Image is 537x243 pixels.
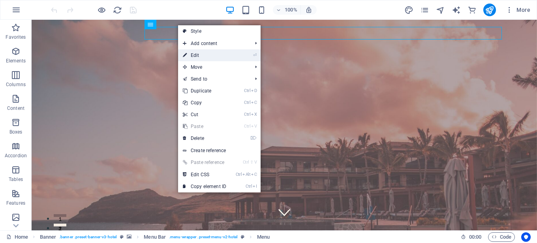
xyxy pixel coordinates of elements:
[488,232,515,242] button: Code
[178,169,231,181] a: CtrlAltCEdit CSS
[22,204,35,207] button: 2
[244,100,250,105] i: Ctrl
[257,232,270,242] span: Click to select. Double-click to edit
[127,235,131,239] i: This element contains a background
[452,6,461,15] i: AI Writer
[178,85,231,97] a: CtrlDDuplicate
[246,184,252,189] i: Ctrl
[254,160,257,165] i: V
[242,172,250,177] i: Alt
[22,194,35,197] button: 1
[485,6,494,15] i: Publish
[59,232,117,242] span: . banner .preset-banner-v3-hotel
[6,200,25,206] p: Features
[251,112,257,117] i: X
[492,232,511,242] span: Code
[6,232,28,242] a: Click to cancel selection. Double-click to open Pages
[436,6,445,15] i: Navigator
[178,38,249,49] span: Add content
[9,176,23,183] p: Tables
[244,112,250,117] i: Ctrl
[6,34,26,40] p: Favorites
[483,4,496,16] button: publish
[461,232,482,242] h6: Session time
[178,121,231,132] a: CtrlVPaste
[9,129,23,135] p: Boxes
[178,145,261,156] a: Create reference
[178,25,261,37] a: Style
[178,181,231,192] a: CtrlICopy element ID
[285,5,297,15] h6: 100%
[113,6,122,15] i: Reload page
[468,6,477,15] i: Commerce
[244,124,250,129] i: Ctrl
[120,235,124,239] i: This element is a customizable preset
[113,5,122,15] button: reload
[250,160,253,165] i: ⇧
[305,6,312,13] i: On resize automatically adjust zoom level to fit chosen device.
[251,124,257,129] i: V
[178,156,231,168] a: Ctrl⇧VPaste reference
[243,160,249,165] i: Ctrl
[436,5,445,15] button: navigator
[420,6,429,15] i: Pages (Ctrl+Alt+S)
[253,184,257,189] i: I
[169,232,238,242] span: . menu-wrapper .preset-menu-v2-hotel
[251,100,257,105] i: C
[40,232,270,242] nav: breadcrumb
[178,61,249,73] span: Move
[404,5,414,15] button: design
[6,81,26,88] p: Columns
[502,4,533,16] button: More
[250,136,257,141] i: ⌦
[241,235,244,239] i: This element is a customizable preset
[505,6,530,14] span: More
[178,49,231,61] a: ⏎Edit
[521,232,531,242] button: Usercentrics
[251,172,257,177] i: C
[178,73,249,85] a: Send to
[404,6,413,15] i: Design (Ctrl+Alt+Y)
[475,234,476,240] span: :
[144,232,166,242] span: Click to select. Double-click to edit
[253,53,257,58] i: ⏎
[244,88,250,93] i: Ctrl
[420,5,430,15] button: pages
[7,105,24,111] p: Content
[40,232,56,242] span: Click to select. Double-click to edit
[236,172,242,177] i: Ctrl
[468,5,477,15] button: commerce
[178,97,231,109] a: CtrlCCopy
[251,88,257,93] i: D
[6,58,26,64] p: Elements
[178,109,231,121] a: CtrlXCut
[452,5,461,15] button: text_generator
[5,153,27,159] p: Accordion
[97,5,106,15] button: Click here to leave preview mode and continue editing
[469,232,481,242] span: 00 00
[178,132,231,144] a: ⌦Delete
[273,5,301,15] button: 100%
